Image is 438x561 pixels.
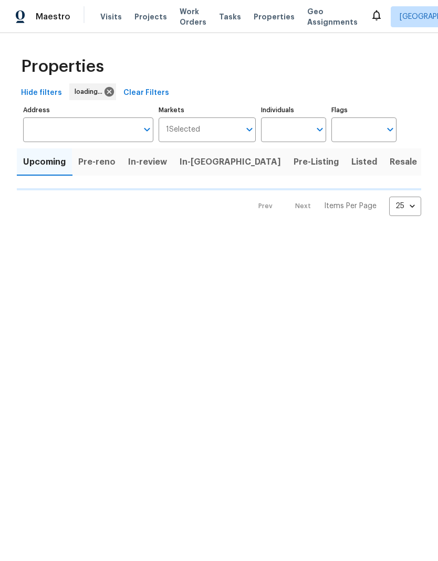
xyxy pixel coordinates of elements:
[123,87,169,100] span: Clear Filters
[23,107,153,113] label: Address
[119,83,173,103] button: Clear Filters
[331,107,397,113] label: Flags
[36,12,70,22] span: Maestro
[140,122,154,137] button: Open
[324,201,377,211] p: Items Per Page
[180,155,281,169] span: In-[GEOGRAPHIC_DATA]
[21,61,104,72] span: Properties
[166,125,200,134] span: 1 Selected
[75,87,107,97] span: loading...
[180,6,206,27] span: Work Orders
[128,155,167,169] span: In-review
[242,122,257,137] button: Open
[254,12,295,22] span: Properties
[383,122,398,137] button: Open
[219,13,241,20] span: Tasks
[23,155,66,169] span: Upcoming
[134,12,167,22] span: Projects
[312,122,327,137] button: Open
[261,107,326,113] label: Individuals
[21,87,62,100] span: Hide filters
[389,192,421,220] div: 25
[390,155,417,169] span: Resale
[294,155,339,169] span: Pre-Listing
[69,83,116,100] div: loading...
[78,155,116,169] span: Pre-reno
[17,83,66,103] button: Hide filters
[248,197,421,216] nav: Pagination Navigation
[351,155,377,169] span: Listed
[159,107,256,113] label: Markets
[307,6,358,27] span: Geo Assignments
[100,12,122,22] span: Visits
